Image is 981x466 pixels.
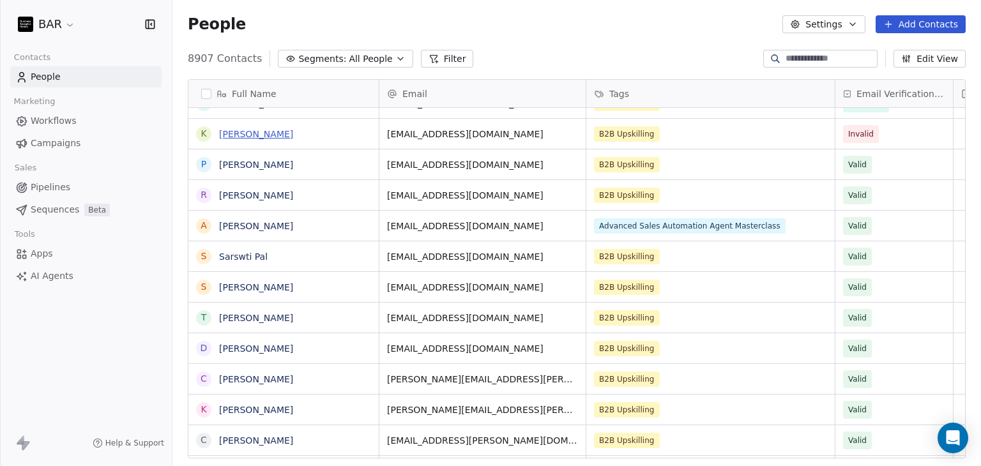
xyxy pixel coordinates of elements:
span: B2B Upskilling [594,433,660,448]
span: BAR [38,16,62,33]
a: [PERSON_NAME] [219,160,293,170]
a: [PERSON_NAME] [219,343,293,354]
span: [PERSON_NAME][EMAIL_ADDRESS][PERSON_NAME][DOMAIN_NAME] [387,403,578,416]
span: Invalid [848,128,874,140]
span: Valid [848,250,867,263]
button: Add Contacts [876,15,966,33]
span: Valid [848,373,867,386]
span: B2B Upskilling [594,188,660,203]
a: [PERSON_NAME] [219,282,293,292]
div: a [201,219,207,232]
a: AI Agents [10,266,162,287]
span: B2B Upskilling [594,402,660,417]
span: [EMAIL_ADDRESS][DOMAIN_NAME] [387,220,578,232]
span: Valid [848,158,867,171]
a: [PERSON_NAME] [219,221,293,231]
span: Valid [848,434,867,447]
span: [EMAIL_ADDRESS][DOMAIN_NAME] [387,342,578,355]
span: Valid [848,342,867,355]
div: Email Verification Status [835,80,953,107]
span: Tags [609,87,629,100]
div: C [201,433,207,447]
span: Full Name [232,87,277,100]
a: Workflows [10,110,162,132]
span: [EMAIL_ADDRESS][DOMAIN_NAME] [387,128,578,140]
div: S [201,280,207,294]
span: Sequences [31,203,79,216]
div: Email [379,80,586,107]
span: Email Verification Status [856,87,945,100]
span: People [31,70,61,84]
span: Valid [848,220,867,232]
span: [PERSON_NAME][EMAIL_ADDRESS][PERSON_NAME][DOMAIN_NAME] [387,373,578,386]
button: Edit View [894,50,966,68]
span: Valid [848,312,867,324]
span: Contacts [8,48,56,67]
span: B2B Upskilling [594,249,660,264]
a: [PERSON_NAME] [219,405,293,415]
button: Filter [421,50,474,68]
div: T [201,311,207,324]
span: [EMAIL_ADDRESS][DOMAIN_NAME] [387,250,578,263]
a: [PERSON_NAME] [219,190,293,200]
span: B2B Upskilling [594,341,660,356]
span: Valid [848,281,867,294]
span: [EMAIL_ADDRESS][DOMAIN_NAME] [387,189,578,202]
span: Campaigns [31,137,80,150]
div: K [201,127,206,140]
div: S [201,250,207,263]
span: Valid [848,403,867,416]
span: B2B Upskilling [594,280,660,295]
span: [EMAIL_ADDRESS][PERSON_NAME][DOMAIN_NAME] [387,434,578,447]
div: K [201,403,206,416]
div: grid [188,108,379,459]
a: [PERSON_NAME] [219,98,293,109]
span: B2B Upskilling [594,310,660,326]
span: [EMAIL_ADDRESS][DOMAIN_NAME] [387,312,578,324]
div: Full Name [188,80,379,107]
span: Marketing [8,92,61,111]
a: Apps [10,243,162,264]
span: [EMAIL_ADDRESS][DOMAIN_NAME] [387,158,578,171]
div: Open Intercom Messenger [938,423,968,453]
a: [PERSON_NAME] [219,374,293,384]
div: Tags [586,80,835,107]
button: BAR [15,13,78,35]
span: Workflows [31,114,77,128]
span: AI Agents [31,269,73,283]
a: Help & Support [93,438,164,448]
img: bar1.webp [18,17,33,32]
a: Campaigns [10,133,162,154]
span: Beta [84,204,110,216]
div: P [201,158,206,171]
span: People [188,15,246,34]
a: Sarswti Pal [219,252,268,262]
span: Email [402,87,427,100]
span: 8907 Contacts [188,51,262,66]
span: All People [349,52,392,66]
span: Help & Support [105,438,164,448]
span: Valid [848,189,867,202]
a: [PERSON_NAME] [219,435,293,446]
span: B2B Upskilling [594,157,660,172]
span: Tools [9,225,40,244]
a: [PERSON_NAME] [219,313,293,323]
a: SequencesBeta [10,199,162,220]
span: Advanced Sales Automation Agent Masterclass [594,218,786,234]
span: Apps [31,247,53,260]
span: Segments: [298,52,346,66]
span: Sales [9,158,42,177]
div: C [201,372,207,386]
span: B2B Upskilling [594,126,660,142]
a: People [10,66,162,87]
a: [PERSON_NAME] [219,129,293,139]
div: R [201,188,207,202]
div: D [201,342,208,355]
span: Pipelines [31,181,70,194]
a: Pipelines [10,177,162,198]
span: [EMAIL_ADDRESS][DOMAIN_NAME] [387,281,578,294]
span: B2B Upskilling [594,372,660,387]
button: Settings [782,15,865,33]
